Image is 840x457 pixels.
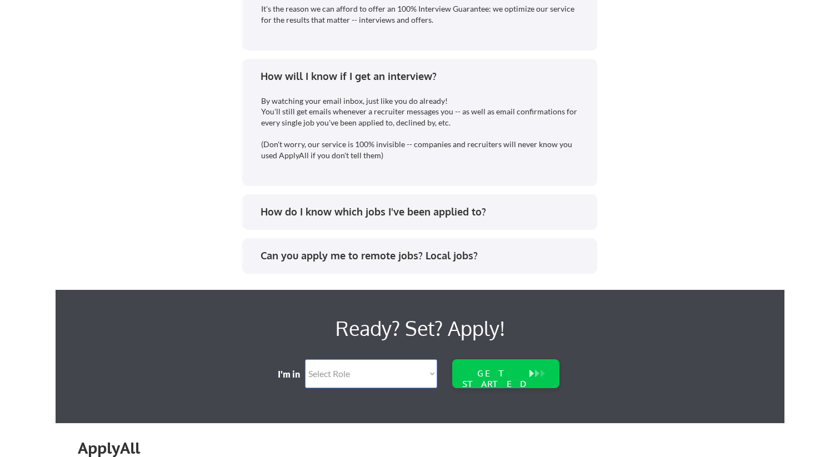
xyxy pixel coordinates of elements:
div: By watching your email inbox, just like you do already! You'll still get emails whenever a recrui... [261,96,580,161]
div: I'm in [278,368,308,380]
div: Ready? Set? Apply! [211,312,629,344]
div: Can you apply me to remote jobs? Local jobs? [261,249,587,263]
div: GET STARTED [459,368,531,389]
div: How do I know which jobs I've been applied to? [261,205,587,219]
div: How will I know if I get an interview? [261,69,587,83]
